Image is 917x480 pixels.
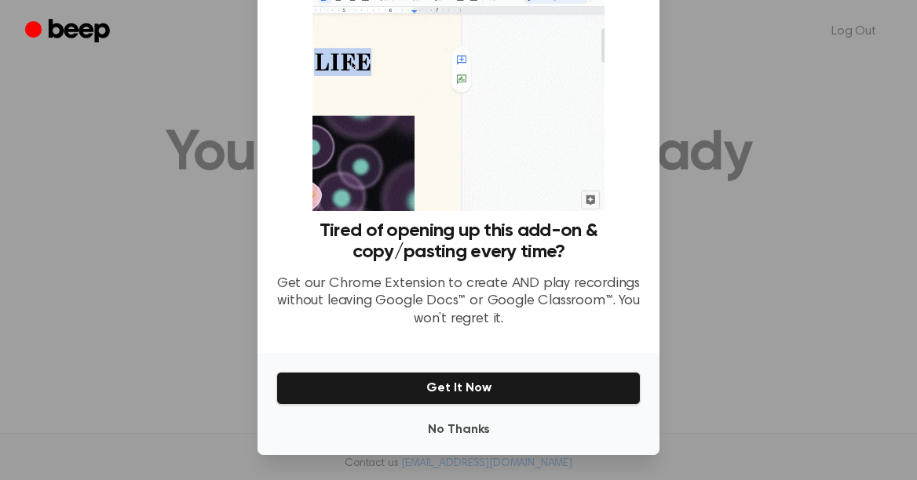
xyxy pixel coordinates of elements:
button: No Thanks [276,414,641,445]
h3: Tired of opening up this add-on & copy/pasting every time? [276,220,641,263]
p: Get our Chrome Extension to create AND play recordings without leaving Google Docs™ or Google Cla... [276,275,641,329]
a: Log Out [816,13,892,50]
a: Beep [25,16,114,47]
button: Get It Now [276,372,641,405]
